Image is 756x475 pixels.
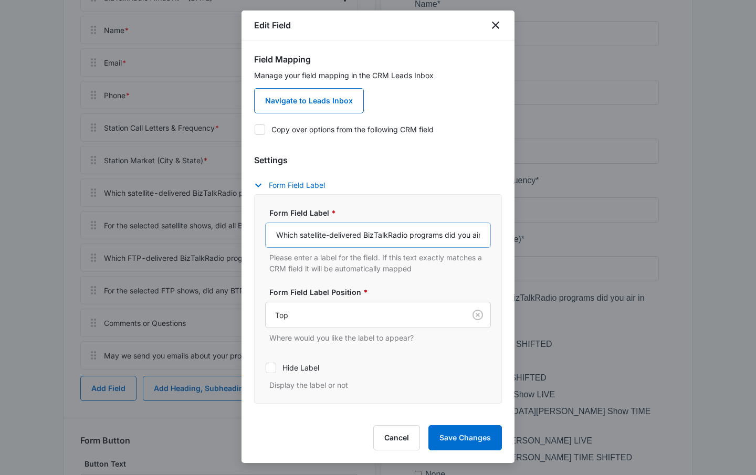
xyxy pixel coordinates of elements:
label: Garden America LIVE [10,420,92,432]
p: Where would you like the label to appear? [269,332,491,343]
h1: Edit Field [254,19,291,31]
button: Clear [469,307,486,323]
label: Form Field Label Position [269,287,495,298]
label: Garden America TIME SHIFTED [10,437,132,449]
label: Form Field Label [269,207,495,218]
a: Navigate to Leads Inbox [254,88,364,113]
label: The Big Biz Show TIME SHIFTED [10,403,138,416]
input: Form Field Label [265,223,491,248]
button: Save Changes [428,425,502,450]
h3: Settings [254,154,502,166]
button: Cancel [373,425,420,450]
button: close [489,19,502,31]
label: The Big Biz Show LIVE [10,386,97,399]
button: Form Field Label [254,179,335,192]
p: Manage your field mapping in the CRM Leads Inbox [254,70,502,81]
p: Please enter a label for the field. If this text exactly matches a CRM field it will be automatic... [269,252,491,274]
label: The [PERSON_NAME] Show LIVE [10,453,140,466]
h3: Field Mapping [254,53,502,66]
p: Display the label or not [269,379,491,390]
label: Hide Label [265,362,491,373]
label: Copy over options from the following CRM field [254,124,502,135]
